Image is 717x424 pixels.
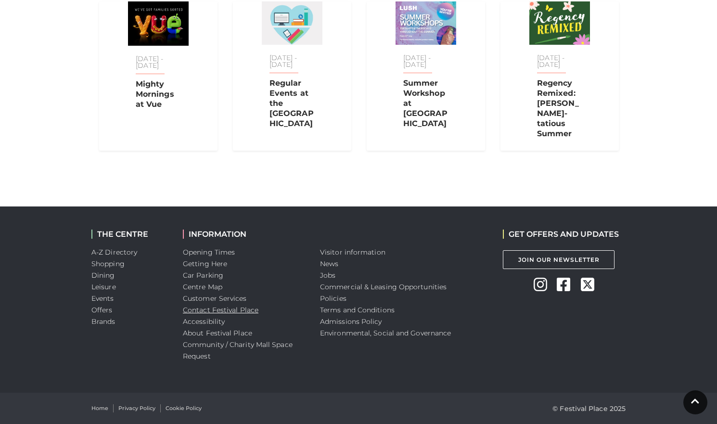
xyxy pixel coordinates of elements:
[320,317,382,326] a: Admissions Policy
[552,403,626,414] p: © Festival Place 2025
[503,230,619,239] h2: GET OFFERS AND UPDATES
[320,294,346,303] a: Policies
[183,317,225,326] a: Accessibility
[91,248,137,257] a: A-Z Directory
[183,259,227,268] a: Getting Here
[320,306,395,314] a: Terms and Conditions
[118,404,155,412] a: Privacy Policy
[503,250,615,269] a: Join Our Newsletter
[183,230,306,239] h2: INFORMATION
[529,54,590,68] p: [DATE] - [DATE]
[320,248,385,257] a: Visitor information
[320,283,447,291] a: Commercial & Leasing Opportunities
[183,340,293,360] a: Community / Charity Mall Space Request
[183,329,252,337] a: About Festival Place
[128,55,189,69] p: [DATE] - [DATE]
[91,271,115,280] a: Dining
[183,248,235,257] a: Opening Times
[91,259,125,268] a: Shopping
[91,283,116,291] a: Leisure
[396,54,456,68] p: [DATE] - [DATE]
[183,306,258,314] a: Contact Festival Place
[320,329,451,337] a: Environmental, Social and Governance
[183,271,223,280] a: Car Parking
[91,404,108,412] a: Home
[529,78,590,139] p: Regency Remixed: [PERSON_NAME]-tatious Summer
[166,404,202,412] a: Cookie Policy
[91,306,113,314] a: Offers
[396,78,456,128] p: Summer Workshop at [GEOGRAPHIC_DATA]
[183,294,247,303] a: Customer Services
[262,54,322,68] p: [DATE] - [DATE]
[320,259,338,268] a: News
[183,283,222,291] a: Centre Map
[262,78,322,128] p: Regular Events at the [GEOGRAPHIC_DATA]
[91,230,168,239] h2: THE CENTRE
[91,317,115,326] a: Brands
[320,271,335,280] a: Jobs
[91,294,114,303] a: Events
[128,79,189,109] p: Mighty Mornings at Vue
